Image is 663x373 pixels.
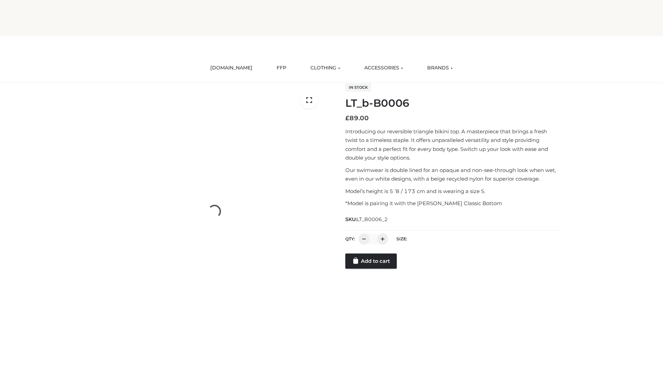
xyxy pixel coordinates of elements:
span: LT_B0006_2 [357,216,388,222]
span: In stock [345,83,371,92]
a: CLOTHING [305,60,345,76]
a: FFP [271,60,291,76]
p: *Model is pairing it with the [PERSON_NAME] Classic Bottom [345,199,560,208]
h1: LT_b-B0006 [345,97,560,109]
bdi: 89.00 [345,114,369,122]
a: BRANDS [422,60,458,76]
a: Add to cart [345,254,397,269]
label: QTY: [345,236,355,241]
p: Our swimwear is double lined for an opaque and non-see-through look when wet, even in our white d... [345,166,560,183]
p: Model’s height is 5 ‘8 / 173 cm and is wearing a size S. [345,187,560,196]
a: ACCESSORIES [359,60,408,76]
p: Introducing our reversible triangle bikini top. A masterpiece that brings a fresh twist to a time... [345,127,560,162]
span: SKU: [345,215,388,223]
label: Size: [396,236,407,241]
a: [DOMAIN_NAME] [205,60,258,76]
span: £ [345,114,349,122]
